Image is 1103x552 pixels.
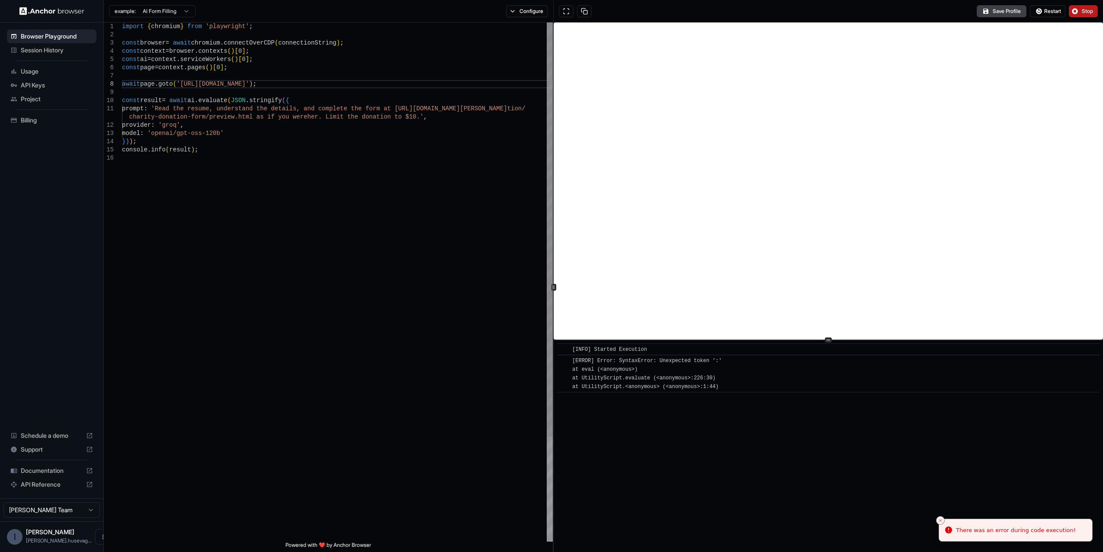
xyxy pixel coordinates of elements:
span: prompt [122,105,144,112]
span: goto [158,80,173,87]
span: ai [140,56,147,63]
span: ( [166,146,169,153]
div: Billing [7,113,96,127]
span: . [220,39,224,46]
span: example: [115,8,136,15]
span: ; [340,39,343,46]
button: Save Profile [977,5,1026,17]
span: 'playwright' [205,23,249,30]
div: Documentation [7,464,96,478]
span: model [122,130,140,137]
span: page [140,64,155,71]
span: Ingrid Husevåg [26,528,74,536]
span: chromium [191,39,220,46]
span: . [195,97,198,104]
span: = [166,39,169,46]
button: Configure [506,5,548,17]
span: ) [337,39,340,46]
span: Usage [21,67,93,76]
span: . [155,80,158,87]
span: ​ [561,345,566,354]
span: const [122,48,140,55]
span: chromium [151,23,180,30]
span: pages [187,64,205,71]
span: Schedule a demo [21,431,83,440]
span: connectionString [278,39,336,46]
div: 5 [104,55,114,64]
div: 11 [104,105,114,113]
span: ( [205,64,209,71]
span: from [187,23,202,30]
span: = [155,64,158,71]
span: ) [234,56,238,63]
span: ) [191,146,195,153]
span: await [173,39,191,46]
span: contexts [198,48,227,55]
span: const [122,56,140,63]
div: 4 [104,47,114,55]
div: Usage [7,64,96,78]
span: ​ [561,356,566,365]
span: ; [249,23,253,30]
span: : [151,122,154,128]
span: ( [228,48,231,55]
span: const [122,97,140,104]
span: console [122,146,147,153]
span: ; [253,80,256,87]
span: 0 [242,56,245,63]
div: Project [7,92,96,106]
div: There was an error during code execution! [956,526,1076,535]
span: info [151,146,166,153]
span: 'groq' [158,122,180,128]
span: [ [234,48,238,55]
span: Billing [21,116,93,125]
span: await [122,80,140,87]
span: ; [249,56,253,63]
span: context [140,48,166,55]
div: 15 [104,146,114,154]
span: context [158,64,184,71]
div: 12 [104,121,114,129]
div: Schedule a demo [7,429,96,443]
span: import [122,23,144,30]
span: page [140,80,155,87]
span: [ERROR] Error: SyntaxError: Unexpected token ':' at eval (<anonymous>) at UtilityScript.evaluate ... [572,358,722,390]
span: { [285,97,289,104]
span: charity-donation-form/preview.html as if you were [129,113,308,120]
div: 14 [104,138,114,146]
span: [ [238,56,242,63]
span: Powered with ❤️ by Anchor Browser [285,542,371,552]
span: } [180,23,183,30]
span: await [169,97,187,104]
span: = [162,97,165,104]
span: const [122,39,140,46]
span: ; [224,64,227,71]
span: } [122,138,125,145]
div: I [7,529,22,545]
div: Session History [7,43,96,57]
span: . [147,146,151,153]
span: [INFO] Started Execution [572,347,647,353]
span: . [246,97,249,104]
span: evaluate [198,97,227,104]
span: ; [195,146,198,153]
div: API Keys [7,78,96,92]
span: API Keys [21,81,93,90]
span: ] [220,64,224,71]
span: , [423,113,427,120]
span: ( [275,39,278,46]
span: stringify [249,97,282,104]
span: API Reference [21,480,83,489]
span: browser [140,39,166,46]
span: tion/ [507,105,526,112]
span: '[URL][DOMAIN_NAME]' [176,80,249,87]
span: Documentation [21,466,83,475]
span: Project [21,95,93,103]
span: { [147,23,151,30]
span: ; [133,138,136,145]
span: 'Read the resume, understand the details, and comp [151,105,333,112]
span: ingrid.husevag@servicealliansen.no [26,537,92,544]
button: Restart [1030,5,1065,17]
span: result [140,97,162,104]
span: ] [246,56,249,63]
